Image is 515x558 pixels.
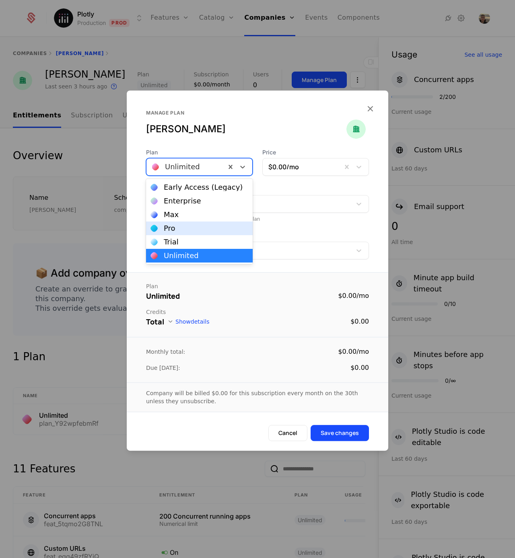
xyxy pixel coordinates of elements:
div: Company will be billed $0.00 for this subscription every month on the 30th unless they unsubscribe. [146,389,369,405]
div: Plan [146,282,369,290]
span: Discount [146,232,369,240]
div: Trial [164,238,179,246]
div: Total [146,316,164,327]
span: Price [262,148,369,156]
div: $0.00 [350,317,369,326]
button: Cancel [268,425,307,441]
div: Credits [146,308,369,316]
div: [PERSON_NAME] [146,123,346,135]
div: Add Ons must have same billing period as plan [146,216,369,222]
div: Max [164,211,179,218]
div: $0.00 / mo [338,347,369,357]
span: Add Ons [146,185,369,193]
img: Christopher Parmer [346,119,366,139]
div: Unlimited [146,290,180,302]
div: Enterprise [164,197,201,205]
span: Plan [146,148,253,156]
div: Early Access (Legacy) [164,184,243,191]
div: $0.00 / mo [338,291,369,301]
div: $0.00 [350,363,369,373]
div: Manage plan [146,110,346,116]
div: Unlimited [164,252,199,259]
div: Monthly total: [146,348,185,356]
div: Due [DATE]: [146,364,180,372]
div: Pro [164,225,175,232]
button: Showdetails [167,318,209,325]
button: Save changes [311,425,369,441]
